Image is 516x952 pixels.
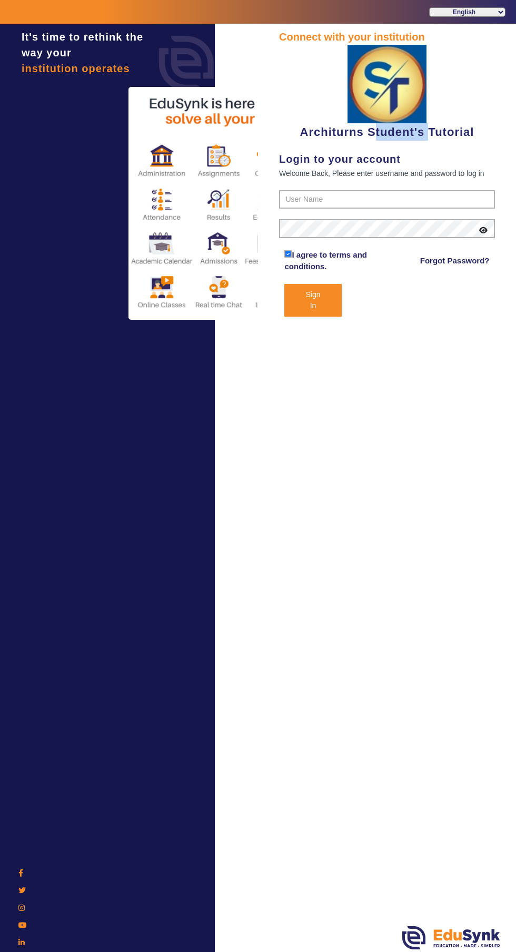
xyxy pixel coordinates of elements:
img: 6b1c6935-413c-4752-84b3-62a097a5a1dd [348,45,426,123]
div: Welcome Back, Please enter username and password to log in [279,167,495,180]
span: It's time to rethink the way your [22,31,143,58]
div: Connect with your institution [279,29,495,45]
a: I agree to terms and conditions. [284,250,367,271]
input: User Name [279,190,495,209]
a: Forgot Password? [420,254,490,267]
img: edusynk.png [402,926,500,949]
img: login2.png [128,87,350,320]
img: login.png [147,24,226,103]
div: Architurns Student's Tutorial [279,45,495,141]
span: institution operates [22,63,130,74]
button: Sign In [284,284,341,317]
div: Login to your account [279,151,495,167]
